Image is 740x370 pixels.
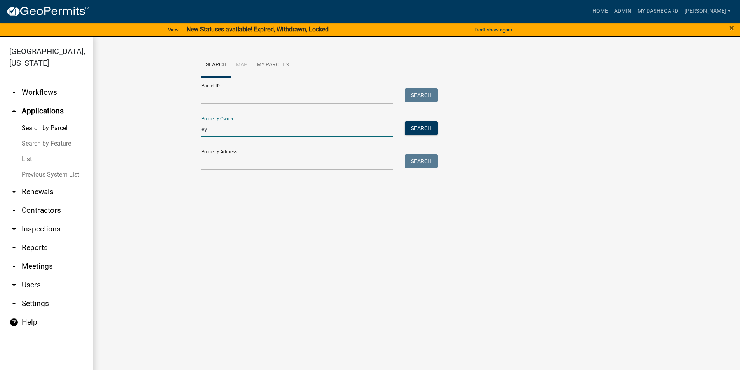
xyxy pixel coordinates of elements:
[634,4,681,19] a: My Dashboard
[589,4,611,19] a: Home
[405,121,438,135] button: Search
[9,262,19,271] i: arrow_drop_down
[9,88,19,97] i: arrow_drop_down
[9,280,19,290] i: arrow_drop_down
[252,53,293,78] a: My Parcels
[472,23,515,36] button: Don't show again
[9,206,19,215] i: arrow_drop_down
[9,318,19,327] i: help
[9,224,19,234] i: arrow_drop_down
[9,299,19,308] i: arrow_drop_down
[9,106,19,116] i: arrow_drop_up
[729,23,734,33] button: Close
[201,53,231,78] a: Search
[405,88,438,102] button: Search
[9,243,19,252] i: arrow_drop_down
[405,154,438,168] button: Search
[729,23,734,33] span: ×
[9,187,19,196] i: arrow_drop_down
[165,23,182,36] a: View
[186,26,329,33] strong: New Statuses available! Expired, Withdrawn, Locked
[611,4,634,19] a: Admin
[681,4,734,19] a: [PERSON_NAME]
